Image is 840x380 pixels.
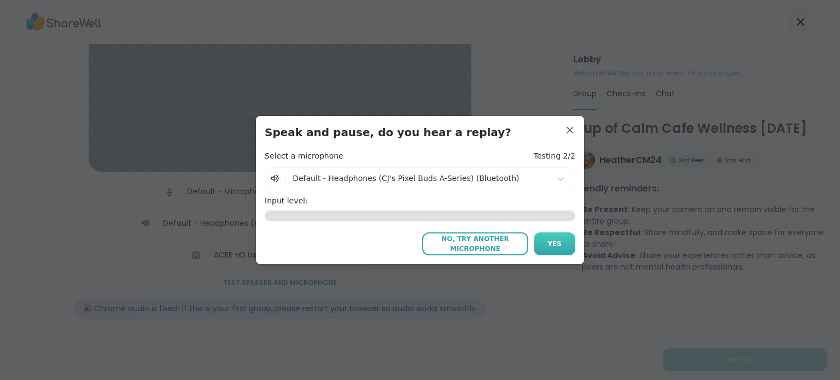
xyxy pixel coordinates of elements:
[428,234,523,254] span: No, try another microphone
[534,151,575,162] h4: Testing 2/2
[422,232,528,255] button: No, try another microphone
[547,239,562,249] span: Yes
[534,232,575,255] button: Yes
[284,172,287,185] span: |
[265,196,575,207] h4: Input level:
[265,151,343,162] h4: Select a microphone
[265,125,575,140] h3: Speak and pause, do you hear a replay?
